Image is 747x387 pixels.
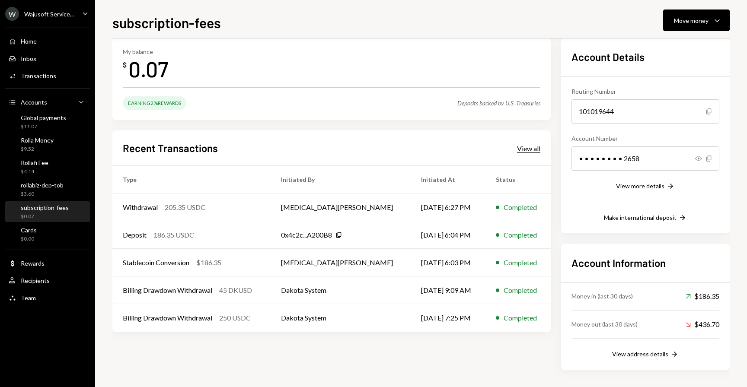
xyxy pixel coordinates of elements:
div: Wajusoft Service... [24,10,74,18]
div: View address details [612,350,668,358]
div: Money out (last 30 days) [571,320,638,329]
div: Accounts [21,98,47,106]
div: 0.07 [128,55,168,82]
a: Rewards [5,255,90,271]
div: Deposits backed by U.S. Treasuries [457,99,540,107]
button: View address details [612,350,679,359]
a: Inbox [5,51,90,66]
div: $11.07 [21,123,66,130]
div: Rolla Money [21,136,54,144]
td: Dakota System [271,304,411,332]
div: $4.14 [21,168,48,175]
div: Team [21,294,36,301]
div: Completed [504,285,537,295]
div: My balance [123,48,168,55]
div: Inbox [21,55,36,62]
div: Recipients [21,277,50,284]
a: View all [517,143,540,153]
td: [DATE] 6:04 PM [411,221,485,249]
a: Team [5,290,90,305]
div: 205.35 USDC [165,202,205,213]
div: $9.52 [21,146,54,153]
div: Billing Drawdown Withdrawal [123,285,212,295]
div: Account Number [571,134,719,143]
th: Type [112,166,271,193]
div: subscription-fees [21,204,69,211]
div: View more details [616,182,664,190]
a: subscription-fees$0.07 [5,201,90,222]
td: Dakota System [271,276,411,304]
div: View all [517,144,540,153]
h2: Recent Transactions [123,141,218,155]
div: Make international deposit [604,214,677,221]
th: Status [485,166,551,193]
a: rollabiz-dep-tob$3.60 [5,179,90,200]
div: Billing Drawdown Withdrawal [123,313,212,323]
div: 45 DKUSD [219,285,252,295]
div: Earning 2% Rewards [123,96,186,110]
div: Home [21,38,37,45]
div: Completed [504,257,537,268]
a: Recipients [5,273,90,288]
a: Global payments$11.07 [5,111,90,132]
a: Cards$0.00 [5,224,90,244]
div: Move money [674,16,709,25]
td: [DATE] 6:27 PM [411,193,485,221]
div: rollabiz-dep-tob [21,181,64,189]
td: [DATE] 6:03 PM [411,249,485,276]
td: [DATE] 9:09 AM [411,276,485,304]
div: Rewards [21,260,45,267]
td: [MEDICAL_DATA][PERSON_NAME] [271,193,411,221]
div: $436.70 [686,319,719,330]
div: Deposit [123,230,147,240]
div: $3.60 [21,190,64,198]
div: 186.35 USDC [153,230,194,240]
a: Home [5,33,90,49]
div: Money in (last 30 days) [571,292,633,301]
div: Completed [504,230,537,240]
div: Withdrawal [123,202,158,213]
th: Initiated At [411,166,485,193]
button: View more details [616,182,675,191]
h1: subscription-fees [112,14,221,31]
h2: Account Information [571,256,719,270]
td: [DATE] 7:25 PM [411,304,485,332]
a: Rolla Money$9.52 [5,134,90,155]
th: Initiated By [271,166,411,193]
div: $186.35 [196,257,221,268]
div: Completed [504,313,537,323]
div: 0x4c2c...A200B8 [281,230,332,240]
div: Routing Number [571,87,719,96]
div: Rollafi Fee [21,159,48,166]
div: $186.35 [686,291,719,301]
div: 101019644 [571,99,719,124]
div: $0.07 [21,213,69,220]
div: $ [123,60,127,69]
div: Completed [504,202,537,213]
h2: Account Details [571,50,719,64]
div: • • • • • • • • 2658 [571,146,719,171]
div: Cards [21,226,37,234]
button: Make international deposit [604,213,687,223]
button: Move money [663,10,730,31]
td: [MEDICAL_DATA][PERSON_NAME] [271,249,411,276]
a: Accounts [5,94,90,110]
div: W [5,7,19,21]
div: Global payments [21,114,66,121]
div: 250 USDC [219,313,251,323]
div: Transactions [21,72,56,79]
a: Transactions [5,68,90,83]
a: Rollafi Fee$4.14 [5,156,90,177]
div: Stablecoin Conversion [123,257,189,268]
div: $0.00 [21,235,37,243]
